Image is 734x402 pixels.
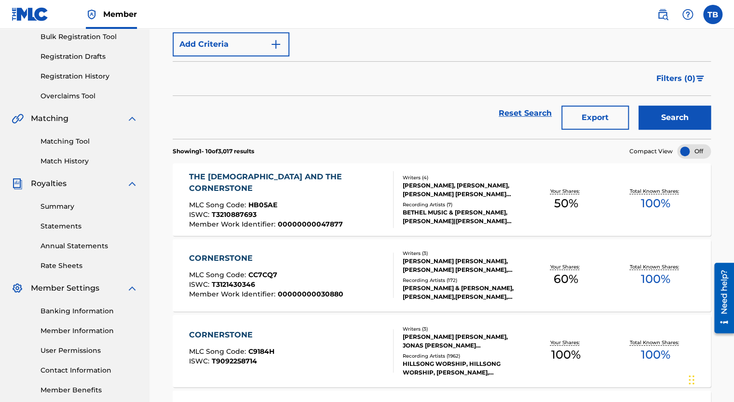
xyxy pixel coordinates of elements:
div: CORNERSTONE [189,329,274,341]
div: Writers ( 3 ) [403,250,521,257]
span: 100 % [640,346,670,363]
span: ISWC : [189,210,211,219]
span: C9184H [248,347,274,356]
button: Filters (0) [651,67,711,91]
span: HB05AE [248,201,277,209]
img: help [682,9,693,20]
div: Help [678,5,697,24]
button: Add Criteria [173,32,289,56]
div: Recording Artists ( 1962 ) [403,352,521,360]
span: T3210887693 [211,210,256,219]
span: MLC Song Code : [189,347,248,356]
div: [PERSON_NAME] [PERSON_NAME], [PERSON_NAME] [PERSON_NAME], [PERSON_NAME] [403,257,521,274]
span: Member [103,9,137,20]
img: Royalties [12,178,23,189]
div: BETHEL MUSIC & [PERSON_NAME], [PERSON_NAME]|[PERSON_NAME] MUSIC, BETHEL MUSIC, [PERSON_NAME], [PE... [403,208,521,226]
div: Writers ( 4 ) [403,174,521,181]
div: [PERSON_NAME] & [PERSON_NAME], [PERSON_NAME],[PERSON_NAME], [PERSON_NAME], [PERSON_NAME] & [PERSO... [403,284,521,301]
img: 9d2ae6d4665cec9f34b9.svg [270,39,282,50]
a: Annual Statements [41,241,138,251]
a: Member Information [41,326,138,336]
span: 100 % [640,195,670,212]
span: T3121430346 [211,280,255,289]
span: Matching [31,113,68,124]
img: Member Settings [12,282,23,294]
span: ISWC : [189,357,211,365]
img: expand [126,178,138,189]
span: 00000000047877 [277,220,342,228]
a: CORNERSTONEMLC Song Code:C9184HISWC:T9092258714Writers (3)[PERSON_NAME] [PERSON_NAME], JONAS [PER... [173,315,711,387]
div: Recording Artists ( 172 ) [403,277,521,284]
a: Rate Sheets [41,261,138,271]
a: Banking Information [41,306,138,316]
span: 60 % [554,270,578,288]
a: Registration History [41,71,138,81]
span: Member Settings [31,282,99,294]
img: search [657,9,668,20]
span: 00000000030880 [277,290,343,298]
div: Writers ( 3 ) [403,325,521,333]
span: 50 % [554,195,578,212]
a: Registration Drafts [41,52,138,62]
span: MLC Song Code : [189,270,248,279]
img: expand [126,282,138,294]
a: Contact Information [41,365,138,375]
span: ISWC : [189,280,211,289]
button: Export [561,106,629,130]
a: Reset Search [494,103,557,124]
a: Matching Tool [41,136,138,147]
div: THE [DEMOGRAPHIC_DATA] AND THE CORNERSTONE [189,171,385,194]
div: CORNERSTONE [189,253,343,264]
span: Compact View [629,147,673,156]
p: Total Known Shares: [629,339,681,346]
div: HILLSONG WORSHIP, HILLSONG WORSHIP, [PERSON_NAME], [PERSON_NAME], HILLSONG WORSHIP, [PERSON_NAME]... [403,360,521,377]
span: Member Work Identifier : [189,290,277,298]
p: Showing 1 - 10 of 3,017 results [173,147,254,156]
span: Royalties [31,178,67,189]
img: expand [126,113,138,124]
p: Your Shares: [550,188,582,195]
iframe: Resource Center [707,259,734,337]
a: Overclaims Tool [41,91,138,101]
span: T9092258714 [211,357,257,365]
a: Public Search [653,5,672,24]
img: filter [696,76,704,81]
a: THE [DEMOGRAPHIC_DATA] AND THE CORNERSTONEMLC Song Code:HB05AEISWC:T3210887693Member Work Identif... [173,163,711,236]
a: Bulk Registration Tool [41,32,138,42]
span: Filters ( 0 ) [656,73,695,84]
div: [PERSON_NAME] [PERSON_NAME], JONAS [PERSON_NAME] [PERSON_NAME] [403,333,521,350]
a: User Permissions [41,346,138,356]
a: Statements [41,221,138,231]
div: Recording Artists ( 7 ) [403,201,521,208]
img: Matching [12,113,24,124]
a: Match History [41,156,138,166]
span: 100 % [640,270,670,288]
button: Search [639,106,711,130]
img: MLC Logo [12,7,49,21]
div: Drag [689,365,694,394]
p: Total Known Shares: [629,188,681,195]
div: [PERSON_NAME], [PERSON_NAME], [PERSON_NAME] [PERSON_NAME] [PERSON_NAME] [403,181,521,199]
iframe: Chat Widget [686,356,734,402]
p: Your Shares: [550,263,582,270]
span: Member Work Identifier : [189,220,277,228]
p: Total Known Shares: [629,263,681,270]
a: Summary [41,201,138,212]
span: CC7CQ7 [248,270,277,279]
a: Member Benefits [41,385,138,395]
img: Top Rightsholder [86,9,97,20]
span: 100 % [551,346,581,363]
a: CORNERSTONEMLC Song Code:CC7CQ7ISWC:T3121430346Member Work Identifier:00000000030880Writers (3)[P... [173,239,711,311]
div: User Menu [703,5,722,24]
span: MLC Song Code : [189,201,248,209]
p: Your Shares: [550,339,582,346]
